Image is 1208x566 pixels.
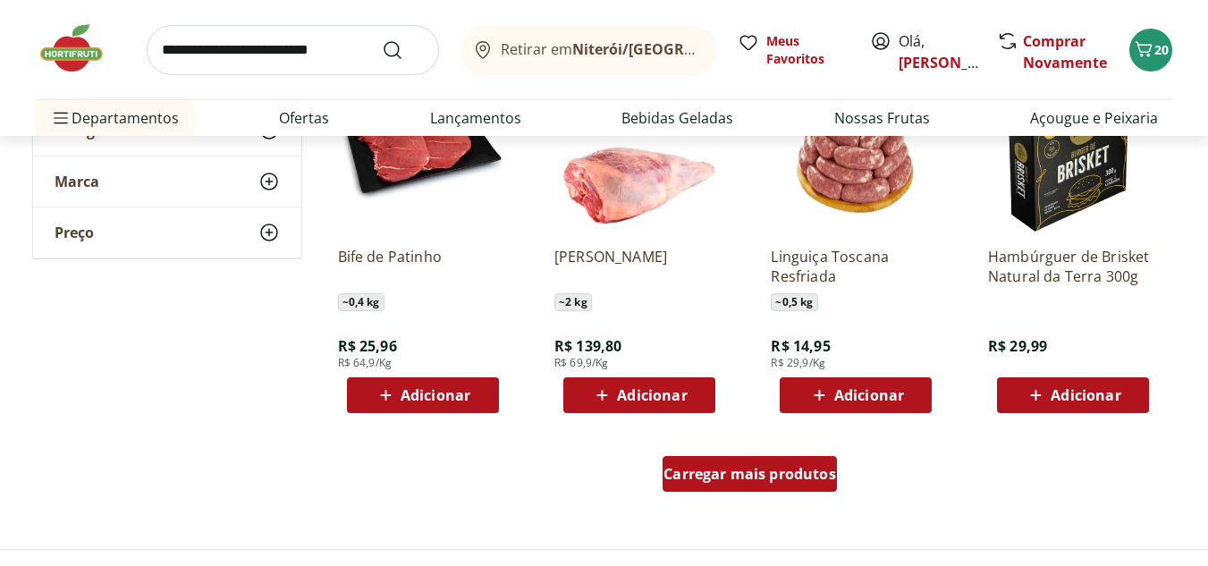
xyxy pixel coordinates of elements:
a: [PERSON_NAME] [554,247,724,286]
a: Bebidas Geladas [621,107,733,129]
a: Meus Favoritos [738,32,849,68]
span: Meus Favoritos [766,32,849,68]
span: Carregar mais produtos [663,467,836,481]
img: Hambúrguer de Brisket Natural da Terra 300g [988,63,1158,232]
span: ~ 0,5 kg [771,293,817,311]
span: Adicionar [617,388,687,402]
button: Adicionar [780,377,932,413]
span: R$ 29,99 [988,336,1047,356]
button: Preço [33,207,301,258]
span: Adicionar [401,388,470,402]
a: Carregar mais produtos [663,456,837,499]
button: Marca [33,156,301,207]
a: Lançamentos [430,107,521,129]
span: R$ 25,96 [338,336,397,356]
button: Adicionar [997,377,1149,413]
a: Linguiça Toscana Resfriada [771,247,941,286]
span: 20 [1154,41,1169,58]
span: ~ 0,4 kg [338,293,384,311]
a: Bife de Patinho [338,247,508,286]
a: Ofertas [279,107,329,129]
button: Carrinho [1129,29,1172,72]
a: [PERSON_NAME] [899,53,1015,72]
button: Adicionar [347,377,499,413]
img: Linguiça Toscana Resfriada [771,63,941,232]
span: R$ 29,9/Kg [771,356,825,370]
button: Submit Search [382,39,425,61]
span: Preço [55,224,94,241]
span: Olá, [899,30,978,73]
a: Açougue e Peixaria [1030,107,1158,129]
span: R$ 64,9/Kg [338,356,393,370]
span: R$ 69,9/Kg [554,356,609,370]
button: Adicionar [563,377,715,413]
span: Retirar em [501,41,698,57]
img: Hortifruti [36,21,125,75]
span: Departamentos [50,97,179,139]
span: Marca [55,173,99,190]
a: Hambúrguer de Brisket Natural da Terra 300g [988,247,1158,286]
span: ~ 2 kg [554,293,592,311]
span: Adicionar [834,388,904,402]
img: Pernil De Cordeiro [554,63,724,232]
span: R$ 14,95 [771,336,830,356]
img: Bife de Patinho [338,63,508,232]
span: R$ 139,80 [554,336,621,356]
button: Menu [50,97,72,139]
button: Retirar emNiterói/[GEOGRAPHIC_DATA] [460,25,716,75]
b: Niterói/[GEOGRAPHIC_DATA] [572,39,776,59]
span: Adicionar [1051,388,1120,402]
a: Comprar Novamente [1023,31,1107,72]
a: Nossas Frutas [834,107,930,129]
input: search [147,25,439,75]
